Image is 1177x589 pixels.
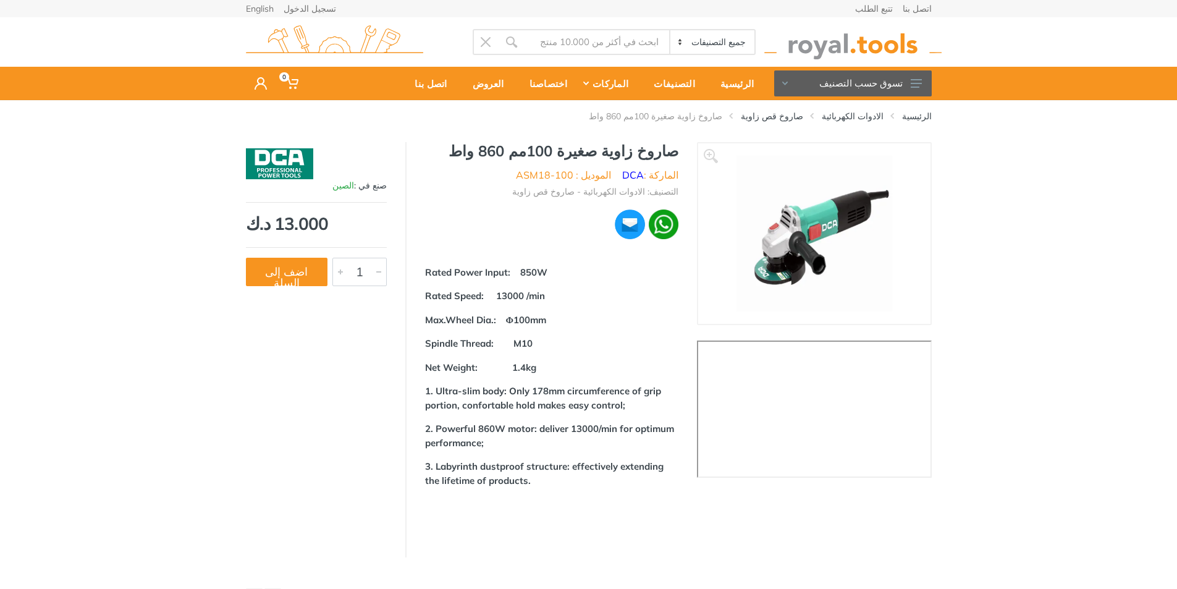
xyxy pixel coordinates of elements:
[704,70,762,96] div: الرئيسية
[512,185,678,198] li: التصنيف: الادوات الكهربائية - صاروخ قص زاوية
[398,70,455,96] div: اتصل بنا
[332,180,354,191] span: الصين
[637,67,704,100] a: التصنيفات
[513,67,576,100] a: اختصاصنا
[425,423,674,449] b: 2. Powerful 860W motor: deliver 13000/min for optimum performance;
[576,70,637,96] div: الماركات
[669,30,754,54] select: Category
[279,72,289,82] span: 0
[456,67,513,100] a: العروض
[246,4,274,13] a: English
[425,385,661,411] b: 1. Ultra-slim body: Only 178mm circumference of grip portion, confortable hold makes easy control;
[276,67,307,100] a: 0
[246,258,327,286] button: اضف إلى السلة
[902,110,932,122] a: الرئيسية
[903,4,932,13] a: اتصل بنا
[774,70,932,96] button: تسوق حسب التصنيف
[425,266,547,278] b: Rated Power Input: 850W
[425,314,546,326] b: Max.Wheel Dia.: Φ100mm
[425,290,545,302] b: Rated Speed: 13000 /min
[425,362,536,373] b: Net Weight: 1.4kg
[425,460,664,486] b: 3. Labyrinth dustproof structure: effectively extending the lifetime of products.
[525,29,670,55] input: Site search
[764,25,942,59] img: royal.tools Logo
[622,167,678,182] li: الماركة :
[246,148,313,179] img: DCA
[516,167,611,182] li: الموديل : ASM18-100
[284,4,336,13] a: تسجيل الدخول
[246,179,387,192] div: صنع في :
[637,70,704,96] div: التصنيفات
[246,110,932,122] nav: breadcrumb
[513,70,576,96] div: اختصاصنا
[741,110,803,122] a: صاروخ قص زاوية
[425,337,533,349] b: Spindle Thread: M10
[425,142,678,160] h1: صاروخ زاوية صغيرة 100مم 860 واط
[246,215,387,232] div: 13.000 د.ك
[614,208,646,240] img: ma.webp
[622,169,644,181] a: DCA
[855,4,893,13] a: تتبع الطلب
[246,25,423,59] img: royal.tools Logo
[570,110,722,122] li: صاروخ زاوية صغيرة 100مم 860 واط
[398,67,455,100] a: اتصل بنا
[649,210,678,239] img: wa.webp
[704,67,762,100] a: الرئيسية
[736,156,892,311] img: Royal Tools - صاروخ زاوية صغيرة 100مم 860 واط
[456,70,513,96] div: العروض
[822,110,884,122] a: الادوات الكهربائية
